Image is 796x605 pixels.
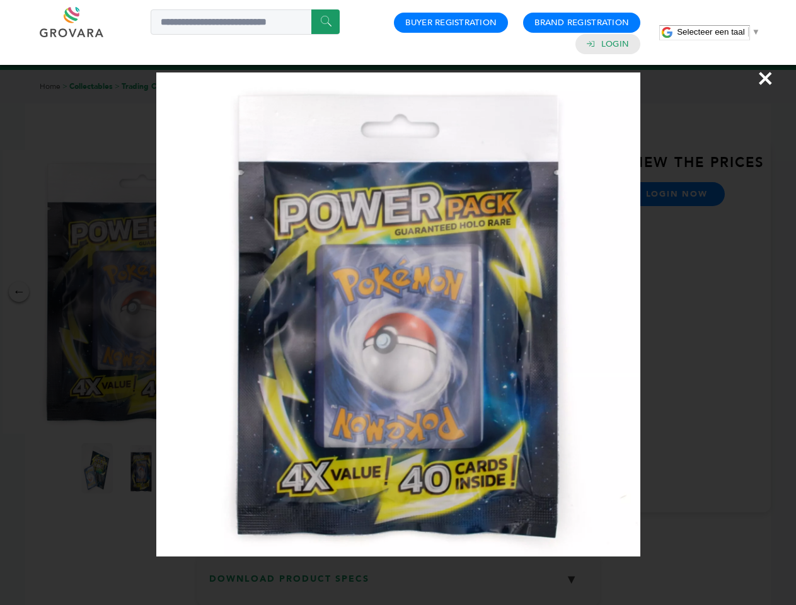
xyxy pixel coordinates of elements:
span: Selecteer een taal [677,27,744,37]
a: Selecteer een taal​ [677,27,760,37]
span: × [757,60,774,96]
span: ​ [748,27,749,37]
a: Login [601,38,629,50]
input: Search a product or brand... [151,9,340,35]
img: Image Preview [156,72,640,556]
span: ▼ [752,27,760,37]
a: Buyer Registration [405,17,497,28]
a: Brand Registration [534,17,629,28]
